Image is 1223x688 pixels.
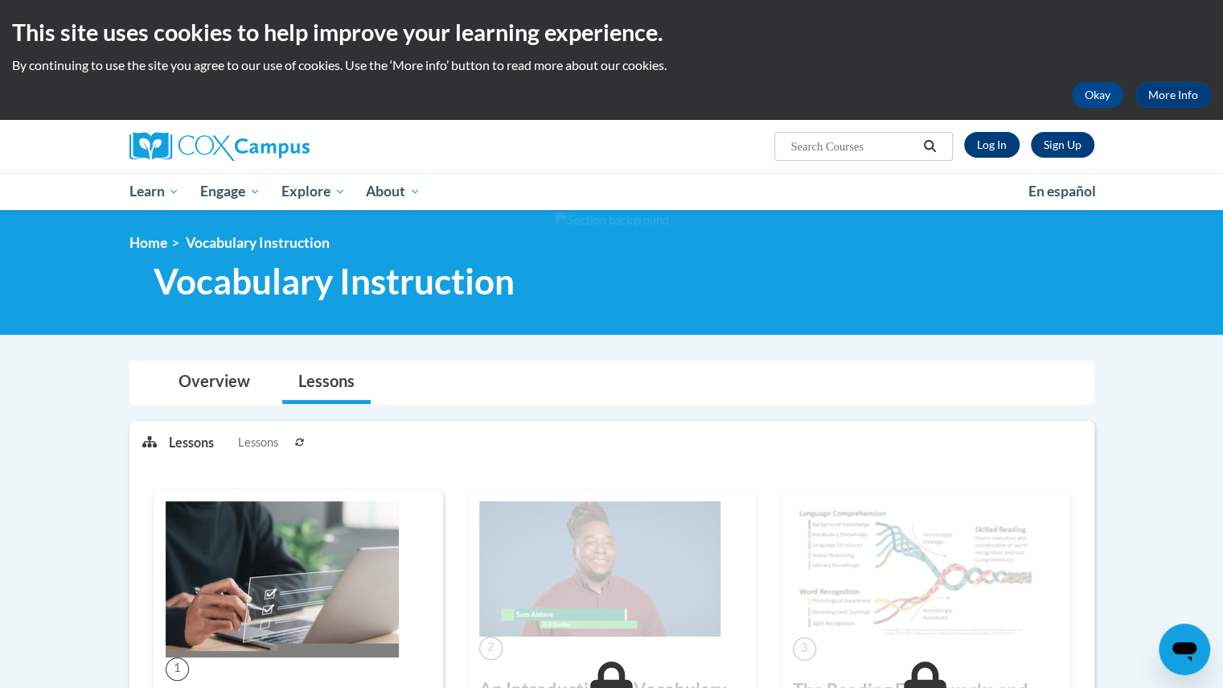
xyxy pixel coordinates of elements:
[166,501,399,657] img: Course Image
[282,361,371,404] a: Lessons
[917,137,942,156] button: Search
[166,657,189,681] span: 1
[200,182,261,201] span: Engage
[190,173,271,210] a: Engage
[964,132,1020,158] a: Log In
[1159,624,1210,675] iframe: Button to launch messaging window
[129,234,167,251] a: Home
[154,260,515,303] span: Vocabulary Instruction
[793,501,1034,637] img: Course Image
[793,637,816,661] span: 3
[162,361,266,404] a: Overview
[238,434,278,451] span: Lessons
[129,132,310,161] img: Cox Campus
[355,173,431,210] a: About
[271,173,356,210] a: Explore
[366,182,421,201] span: About
[1135,82,1211,108] a: More Info
[789,137,917,156] input: Search Courses
[129,132,435,161] a: Cox Campus
[1028,183,1096,200] span: En español
[105,173,1118,210] div: Main menu
[1018,175,1106,208] a: En español
[169,434,214,451] p: Lessons
[186,234,330,251] span: Vocabulary Instruction
[281,182,346,201] span: Explore
[12,16,1211,48] h2: This site uses cookies to help improve your learning experience.
[555,212,669,229] img: Section background
[1072,82,1123,108] button: Okay
[119,173,191,210] a: Learn
[1031,132,1094,158] a: Register
[12,56,1211,74] p: By continuing to use the site you agree to our use of cookies. Use the ‘More info’ button to read...
[479,637,503,660] span: 2
[129,182,179,201] span: Learn
[479,501,720,637] img: Course Image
